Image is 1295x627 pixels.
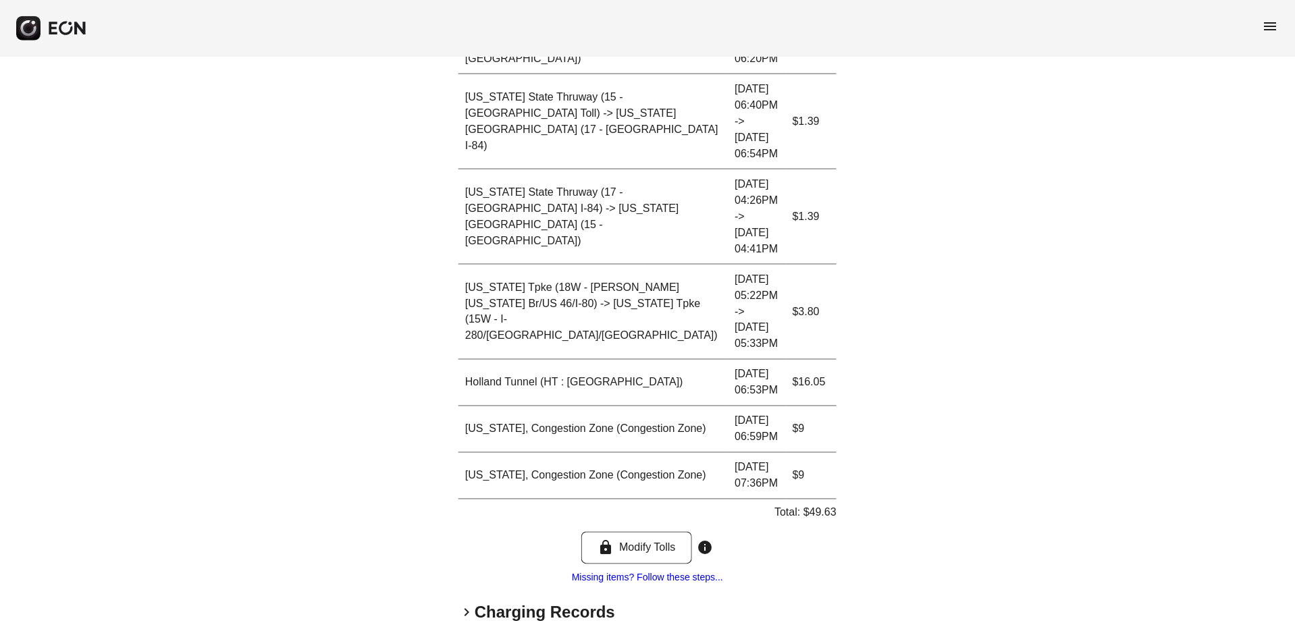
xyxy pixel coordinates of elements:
td: [DATE] 04:26PM -> [DATE] 04:41PM [728,169,785,265]
td: $16.05 [786,360,837,406]
span: keyboard_arrow_right [458,605,475,621]
td: [US_STATE], Congestion Zone (Congestion Zone) [458,406,728,453]
h2: Charging Records [475,602,615,624]
span: lock [598,540,614,556]
td: [DATE] 06:53PM [728,360,785,406]
td: Holland Tunnel (HT : [GEOGRAPHIC_DATA]) [458,360,728,406]
td: $9 [786,406,837,453]
td: [US_STATE] Tpke (18W - [PERSON_NAME][US_STATE] Br/US 46/I-80) -> [US_STATE] Tpke (15W - I-280/[GE... [458,265,728,360]
td: $3.80 [786,265,837,360]
td: $9 [786,453,837,499]
td: $1.39 [786,169,837,265]
button: Modify Tolls [581,532,691,564]
td: [DATE] 06:59PM [728,406,785,453]
a: Missing items? Follow these steps... [572,572,723,583]
td: $1.39 [786,74,837,169]
td: [US_STATE], Congestion Zone (Congestion Zone) [458,453,728,499]
span: info [697,540,714,556]
p: Total: $49.63 [774,505,837,521]
span: menu [1263,18,1279,34]
td: [US_STATE] State Thruway (15 - [GEOGRAPHIC_DATA] Toll) -> [US_STATE][GEOGRAPHIC_DATA] (17 - [GEOG... [458,74,728,169]
td: [DATE] 06:40PM -> [DATE] 06:54PM [728,74,785,169]
td: [DATE] 07:36PM [728,453,785,499]
td: [DATE] 05:22PM -> [DATE] 05:33PM [728,265,785,360]
td: [US_STATE] State Thruway (17 - [GEOGRAPHIC_DATA] I-84) -> [US_STATE][GEOGRAPHIC_DATA] (15 - [GEOG... [458,169,728,265]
